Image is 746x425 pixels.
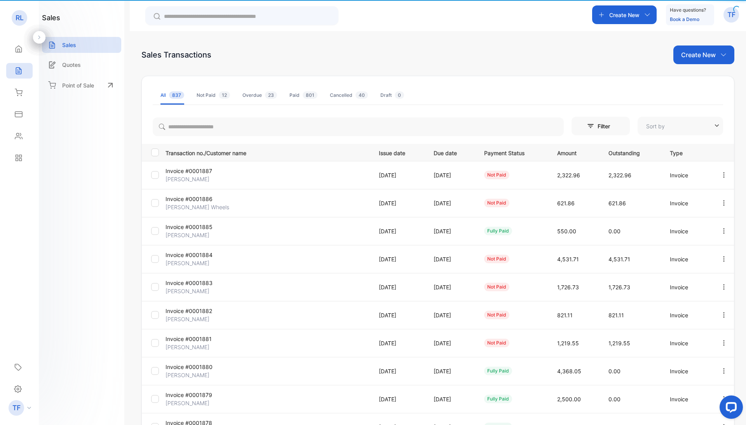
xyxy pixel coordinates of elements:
[330,92,368,99] div: Cancelled
[670,283,704,291] p: Invoice
[670,367,704,375] p: Invoice
[670,311,704,319] p: Invoice
[484,395,512,403] div: fully paid
[197,92,230,99] div: Not Paid
[670,6,706,14] p: Have questions?
[166,315,234,323] p: [PERSON_NAME]
[356,91,368,99] span: 40
[557,312,573,318] span: 821.11
[379,199,418,207] p: [DATE]
[670,147,704,157] p: Type
[608,147,654,157] p: Outstanding
[166,195,234,203] p: Invoice #0001886
[434,227,468,235] p: [DATE]
[166,259,234,267] p: [PERSON_NAME]
[557,147,593,157] p: Amount
[42,37,121,53] a: Sales
[557,396,581,402] span: 2,500.00
[557,340,579,346] span: 1,219.55
[62,81,94,89] p: Point of Sale
[141,49,211,61] div: Sales Transactions
[379,255,418,263] p: [DATE]
[219,91,230,99] span: 12
[166,251,234,259] p: Invoice #0001884
[379,283,418,291] p: [DATE]
[484,199,509,207] div: not paid
[166,175,234,183] p: [PERSON_NAME]
[160,92,184,99] div: All
[395,91,404,99] span: 0
[16,13,24,23] p: RL
[379,339,418,347] p: [DATE]
[557,172,580,178] span: 2,322.96
[42,12,60,23] h1: sales
[169,91,184,99] span: 837
[681,50,716,59] p: Create New
[289,92,317,99] div: Paid
[670,16,699,22] a: Book a Demo
[608,312,624,318] span: 821.11
[434,367,468,375] p: [DATE]
[379,147,418,157] p: Issue date
[166,343,234,351] p: [PERSON_NAME]
[166,399,234,407] p: [PERSON_NAME]
[434,255,468,263] p: [DATE]
[265,91,277,99] span: 23
[484,311,509,319] div: not paid
[670,227,704,235] p: Invoice
[557,368,581,374] span: 4,368.05
[434,283,468,291] p: [DATE]
[608,284,630,290] span: 1,726.73
[608,340,630,346] span: 1,219.55
[62,61,81,69] p: Quotes
[557,284,579,290] span: 1,726.73
[434,311,468,319] p: [DATE]
[592,5,657,24] button: Create New
[379,395,418,403] p: [DATE]
[379,367,418,375] p: [DATE]
[670,255,704,263] p: Invoice
[166,307,234,315] p: Invoice #0001882
[713,392,746,425] iframe: LiveChat chat widget
[166,203,234,211] p: [PERSON_NAME] Wheels
[484,227,512,235] div: fully paid
[166,231,234,239] p: [PERSON_NAME]
[670,171,704,179] p: Invoice
[608,228,621,234] span: 0.00
[557,200,575,206] span: 621.86
[166,363,234,371] p: Invoice #0001880
[166,279,234,287] p: Invoice #0001883
[434,171,468,179] p: [DATE]
[434,199,468,207] p: [DATE]
[484,283,509,291] div: not paid
[12,403,21,413] p: TF
[608,368,621,374] span: 0.00
[673,45,734,64] button: Create New
[434,339,468,347] p: [DATE]
[166,223,234,231] p: Invoice #0001885
[727,10,736,20] p: TF
[42,77,121,94] a: Point of Sale
[608,172,631,178] span: 2,322.96
[166,147,369,157] p: Transaction no./Customer name
[434,147,468,157] p: Due date
[557,256,579,262] span: 4,531.71
[166,287,234,295] p: [PERSON_NAME]
[62,41,76,49] p: Sales
[484,367,512,375] div: fully paid
[638,117,723,135] button: Sort by
[670,199,704,207] p: Invoice
[166,391,234,399] p: Invoice #0001879
[557,228,576,234] span: 550.00
[379,227,418,235] p: [DATE]
[670,339,704,347] p: Invoice
[609,11,640,19] p: Create New
[670,395,704,403] p: Invoice
[166,167,234,175] p: Invoice #0001887
[434,395,468,403] p: [DATE]
[608,200,626,206] span: 621.86
[484,339,509,347] div: not paid
[484,171,509,179] div: not paid
[484,255,509,263] div: not paid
